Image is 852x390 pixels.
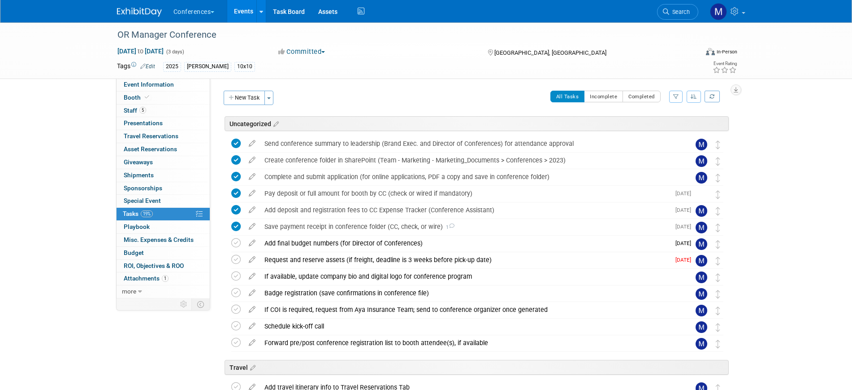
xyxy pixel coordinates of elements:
a: edit [244,272,260,280]
img: Marygrace LeGros [696,255,707,267]
div: Request and reserve assets (if freight, deadline is 3 weeks before pick-up date) [260,252,670,267]
span: [DATE] [675,207,696,213]
div: 10x10 [234,62,255,71]
a: Edit sections [248,363,255,372]
div: Pay deposit or full amount for booth by CC (check or wired if mandatory) [260,186,670,201]
a: edit [244,189,260,197]
span: Misc. Expenses & Credits [124,236,194,243]
a: edit [244,206,260,214]
i: Move task [716,157,720,166]
a: Booth [117,92,210,104]
span: 5 [139,107,146,114]
span: more [122,288,136,295]
a: Presentations [117,117,210,130]
span: Playbook [124,223,150,230]
a: Travel Reservations [117,130,210,143]
i: Move task [716,257,720,265]
span: (3 days) [165,49,184,55]
img: Marygrace LeGros [696,272,707,283]
span: Asset Reservations [124,145,177,153]
span: 1 [162,275,169,282]
img: ExhibitDay [117,8,162,17]
span: Travel Reservations [124,132,178,140]
img: Marygrace LeGros [696,205,707,217]
img: Marygrace LeGros [696,222,707,233]
div: If available, update company bio and digital logo for conference program [260,269,678,284]
span: Giveaways [124,158,153,166]
div: Complete and submit application (for online applications, PDF a copy and save in conference folder) [260,169,678,184]
span: 19% [141,210,153,217]
button: Incomplete [584,91,623,102]
div: Save payment receipt in conference folder (CC, check, or wire) [260,219,670,234]
span: Special Event [124,197,161,204]
img: Marygrace LeGros [696,155,707,167]
button: Committed [275,47,329,57]
span: [DATE] [675,240,696,246]
button: All Tasks [550,91,585,102]
i: Move task [716,307,720,315]
td: Toggle Event Tabs [191,298,210,310]
div: OR Manager Conference [114,27,685,43]
div: Event Format [645,47,738,60]
a: Asset Reservations [117,143,210,156]
a: Search [657,4,698,20]
img: Marygrace LeGros [696,139,707,150]
a: more [117,285,210,298]
img: Marygrace LeGros [696,305,707,316]
img: Marygrace LeGros [696,288,707,300]
a: edit [244,223,260,231]
div: Schedule kick-off call [260,319,678,334]
div: 2025 [163,62,181,71]
span: Shipments [124,171,154,179]
i: Move task [716,223,720,232]
a: ROI, Objectives & ROO [117,260,210,272]
div: In-Person [716,48,737,55]
span: 1 [443,224,454,230]
i: Move task [716,190,720,199]
span: to [136,48,145,55]
img: Marygrace LeGros [696,238,707,250]
i: Move task [716,290,720,298]
a: Shipments [117,169,210,182]
a: Staff5 [117,105,210,117]
a: edit [244,306,260,314]
img: Marygrace LeGros [710,3,727,20]
a: edit [244,289,260,297]
a: Budget [117,247,210,259]
a: Attachments1 [117,272,210,285]
div: Add deposit and registration fees to CC Expense Tracker (Conference Assistant) [260,202,670,218]
span: Search [669,9,690,15]
img: Marygrace LeGros [696,172,707,184]
a: Tasks19% [117,208,210,220]
i: Move task [716,207,720,215]
a: Playbook [117,221,210,233]
span: [DATE] [675,223,696,230]
div: [PERSON_NAME] [184,62,231,71]
span: Tasks [123,210,153,217]
div: Forward pre/post conference registration list to booth attendee(s), if available [260,335,678,351]
td: Personalize Event Tab Strip [176,298,192,310]
a: edit [244,239,260,247]
img: Stephanie Donley [696,188,707,200]
a: Edit sections [271,119,279,128]
i: Move task [716,273,720,282]
div: Badge registration (save confirmations in conference file) [260,285,678,301]
a: Event Information [117,79,210,91]
i: Move task [716,240,720,249]
img: Format-Inperson.png [706,48,715,55]
span: [DATE] [675,257,696,263]
div: Send conference summary to leadership (Brand Exec. and Director of Conferences) for attendance ap... [260,136,678,151]
div: Uncategorized [225,116,729,131]
span: Presentations [124,119,163,127]
a: edit [244,322,260,330]
span: ROI, Objectives & ROO [124,262,184,269]
img: Marygrace LeGros [696,321,707,333]
a: edit [244,256,260,264]
span: Attachments [124,275,169,282]
span: [DATE] [DATE] [117,47,164,55]
td: Tags [117,61,155,72]
a: edit [244,173,260,181]
a: edit [244,339,260,347]
a: Refresh [705,91,720,102]
a: edit [244,156,260,164]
